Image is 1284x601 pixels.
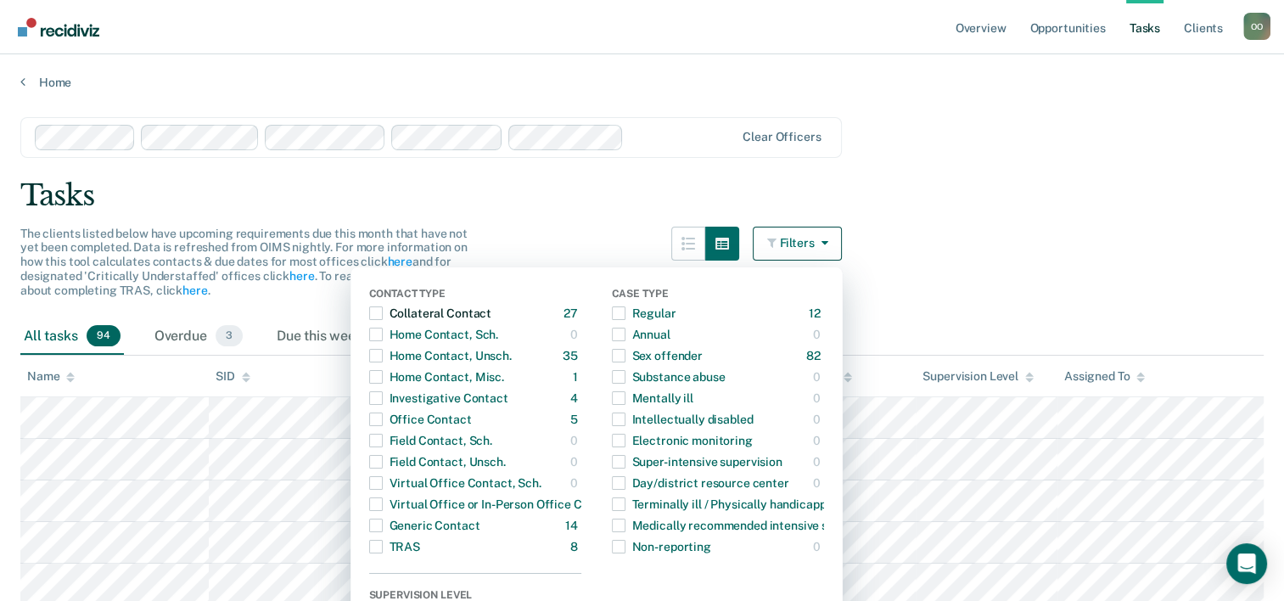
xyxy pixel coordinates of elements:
[1226,543,1267,584] div: Open Intercom Messenger
[387,255,412,268] a: here
[369,533,420,560] div: TRAS
[369,512,480,539] div: Generic Contact
[369,363,504,390] div: Home Contact, Misc.
[813,427,824,454] div: 0
[369,406,472,433] div: Office Contact
[369,469,541,497] div: Virtual Office Contact, Sch.
[570,385,581,412] div: 4
[369,300,491,327] div: Collateral Contact
[570,448,581,475] div: 0
[182,284,207,297] a: here
[216,325,243,347] span: 3
[563,342,581,369] div: 35
[570,533,581,560] div: 8
[564,300,581,327] div: 27
[612,342,703,369] div: Sex offender
[1243,13,1270,40] div: O O
[806,342,824,369] div: 82
[612,469,789,497] div: Day/district resource center
[18,18,99,37] img: Recidiviz
[273,318,401,356] div: Due this week0
[813,385,824,412] div: 0
[565,512,581,539] div: 14
[612,321,670,348] div: Annual
[809,300,824,327] div: 12
[369,448,506,475] div: Field Contact, Unsch.
[753,227,843,261] button: Filters
[369,288,581,303] div: Contact Type
[813,469,824,497] div: 0
[369,385,508,412] div: Investigative Contact
[1243,13,1270,40] button: Profile dropdown button
[612,512,884,539] div: Medically recommended intensive supervision
[612,288,824,303] div: Case Type
[612,448,782,475] div: Super-intensive supervision
[612,300,676,327] div: Regular
[216,369,250,384] div: SID
[369,491,619,518] div: Virtual Office or In-Person Office Contact
[369,342,512,369] div: Home Contact, Unsch.
[20,178,1264,213] div: Tasks
[743,130,821,144] div: Clear officers
[813,321,824,348] div: 0
[570,427,581,454] div: 0
[573,363,581,390] div: 1
[570,406,581,433] div: 5
[612,385,693,412] div: Mentally ill
[570,321,581,348] div: 0
[20,227,468,297] span: The clients listed below have upcoming requirements due this month that have not yet been complet...
[27,369,75,384] div: Name
[369,321,498,348] div: Home Contact, Sch.
[813,533,824,560] div: 0
[612,491,840,518] div: Terminally ill / Physically handicapped
[612,427,753,454] div: Electronic monitoring
[612,406,754,433] div: Intellectually disabled
[813,363,824,390] div: 0
[20,318,124,356] div: All tasks94
[813,448,824,475] div: 0
[20,75,1264,90] a: Home
[922,369,1034,384] div: Supervision Level
[570,469,581,497] div: 0
[289,269,314,283] a: here
[151,318,246,356] div: Overdue3
[813,406,824,433] div: 0
[1064,369,1145,384] div: Assigned To
[612,363,726,390] div: Substance abuse
[369,427,492,454] div: Field Contact, Sch.
[612,533,711,560] div: Non-reporting
[87,325,121,347] span: 94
